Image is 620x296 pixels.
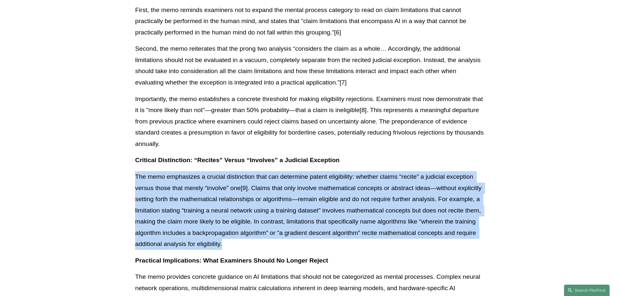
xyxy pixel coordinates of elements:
strong: Critical Distinction: “Recites” Versus “Involves” a Judicial Exception [135,157,339,163]
a: Search this site [564,285,610,296]
p: Second, the memo reiterates that the prong two analysis “considers the claim as a whole… Accordin... [135,43,485,88]
p: Importantly, the memo establishes a concrete threshold for making eligibility rejections. Examine... [135,94,485,150]
p: The memo emphasizes a crucial distinction that can determine patent eligibility: whether claims “... [135,171,485,250]
strong: Practical Implications: What Examiners Should No Longer Reject [135,257,328,264]
p: First, the memo reminds examiners not to expand the mental process category to read on claim limi... [135,5,485,38]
